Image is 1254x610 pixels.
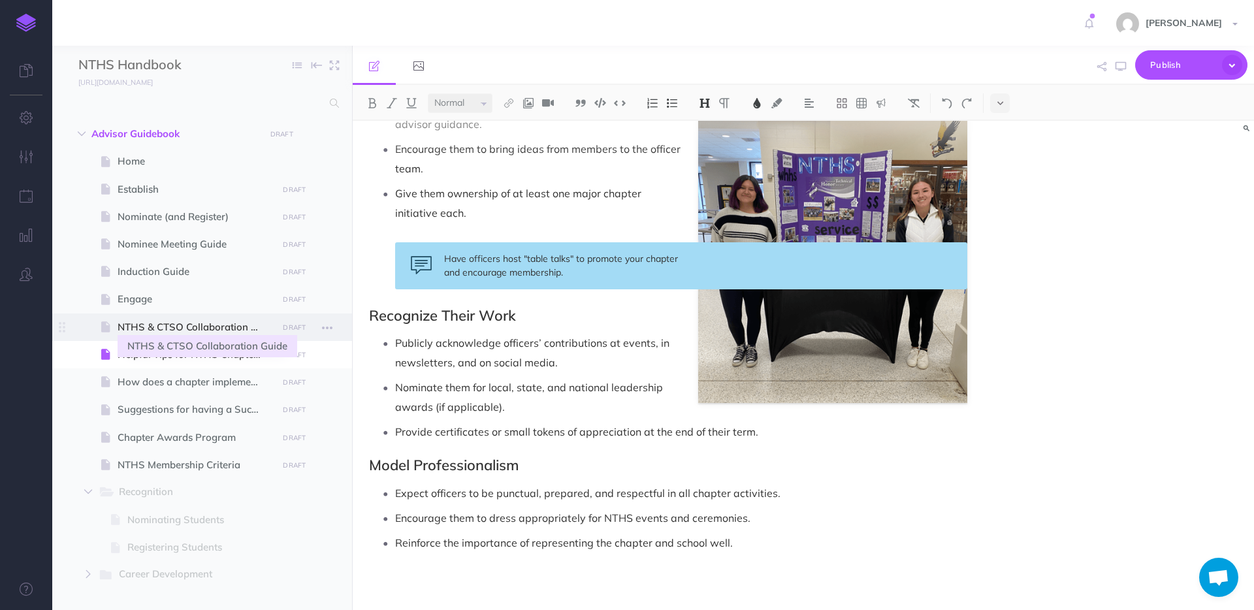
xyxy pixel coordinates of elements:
span: Nominate (and Register) [118,209,274,225]
span: Home [118,153,274,169]
span: Give them ownership of at least one major chapter initiative each. [395,187,644,219]
button: DRAFT [265,127,298,142]
span: Recognition [119,484,254,501]
small: DRAFT [283,406,306,414]
span: Advisor Guidebook [91,126,257,142]
span: Model Professionalism [369,456,519,474]
small: DRAFT [283,213,306,221]
small: DRAFT [283,240,306,249]
a: Open chat [1199,558,1238,597]
img: Code block button [594,98,606,108]
span: Nominate them for local, state, and national leadership awards (if applicable). [395,381,666,413]
button: DRAFT [278,237,311,252]
span: Provide certificates or small tokens of appreciation at the end of their term. [395,425,758,438]
img: Undo [941,98,953,108]
span: Expect officers to be punctual, prepared, and respectful in all chapter activities. [395,487,780,500]
img: Text background color button [771,98,782,108]
input: Documentation Name [78,56,232,75]
span: Nominee Meeting Guide [118,236,274,252]
small: DRAFT [283,268,306,276]
img: logo-mark.svg [16,14,36,32]
button: Publish [1135,50,1247,80]
button: DRAFT [278,347,311,362]
span: Encourage them to bring ideas from members to the officer team. [395,142,683,175]
span: NTHS Membership Criteria [118,457,274,473]
small: [URL][DOMAIN_NAME] [78,78,153,87]
img: Bold button [366,98,378,108]
button: DRAFT [278,402,311,417]
small: DRAFT [283,351,306,359]
input: Search [78,91,322,115]
img: Paragraph button [718,98,730,108]
img: Clear styles button [908,98,920,108]
button: DRAFT [278,265,311,280]
span: Engage [118,291,274,307]
img: Text color button [751,98,763,108]
img: Underline button [406,98,417,108]
span: Career Development [119,566,254,583]
span: Nominating Students [127,512,274,528]
img: Ordered list button [647,98,658,108]
img: Callout dropdown menu button [875,98,887,108]
button: DRAFT [278,430,311,445]
span: Recognize Their Work [369,306,516,325]
span: Helpful Tips for NTHS Chapter Officers [118,347,274,362]
img: Headings dropdown button [699,98,711,108]
span: Chapter Awards Program [118,430,274,445]
span: Publicly acknowledge officers’ contributions at events, in newsletters, and on social media. [395,336,672,369]
img: Blockquote button [575,98,587,108]
span: Suggestions for having a Successful Chapter [118,402,274,417]
span: Publish [1150,55,1215,75]
img: Create table button [856,98,867,108]
button: DRAFT [278,320,311,335]
img: e15ca27c081d2886606c458bc858b488.jpg [1116,12,1139,35]
button: DRAFT [278,210,311,225]
img: Unordered list button [666,98,678,108]
img: Inline code button [614,98,626,108]
small: DRAFT [283,461,306,470]
span: Establish [118,182,274,197]
small: DRAFT [283,378,306,387]
button: DRAFT [278,458,311,473]
button: DRAFT [278,375,311,390]
span: Reinforce the importance of representing the chapter and school well. [395,536,733,549]
span: Have officers host "table talks" to promote your chapter and encourage membership. [444,253,681,278]
small: DRAFT [283,295,306,304]
span: Encourage them to dress appropriately for NTHS events and ceremonies. [395,511,750,524]
span: How does a chapter implement the Core Four Objectives? [118,374,274,390]
span: NTHS & CTSO Collaboration Guide [118,319,274,335]
button: DRAFT [278,182,311,197]
img: Italic button [386,98,398,108]
small: DRAFT [283,434,306,442]
small: DRAFT [283,185,306,194]
span: [PERSON_NAME] [1139,17,1229,29]
img: Add video button [542,98,554,108]
small: DRAFT [270,130,293,138]
img: Link button [503,98,515,108]
button: DRAFT [278,292,311,307]
a: [URL][DOMAIN_NAME] [52,75,166,88]
span: Registering Students [127,539,274,555]
img: Redo [961,98,973,108]
img: Alignment dropdown menu button [803,98,815,108]
span: Induction Guide [118,264,274,280]
img: Add image button [522,98,534,108]
small: DRAFT [283,323,306,332]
